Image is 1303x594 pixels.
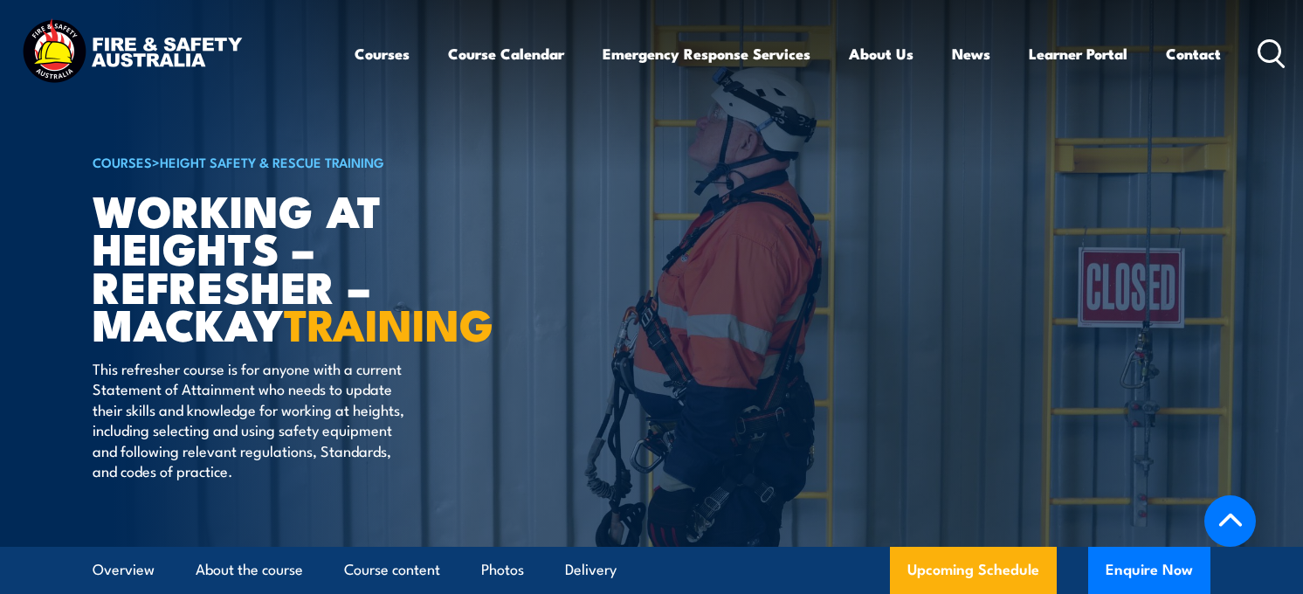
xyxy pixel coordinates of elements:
[93,190,524,342] h1: Working at heights – refresher – Mackay
[1029,31,1127,77] a: Learner Portal
[603,31,810,77] a: Emergency Response Services
[284,289,493,356] strong: TRAINING
[93,547,155,593] a: Overview
[448,31,564,77] a: Course Calendar
[93,152,152,171] a: COURSES
[196,547,303,593] a: About the course
[160,152,384,171] a: Height Safety & Rescue Training
[93,151,524,172] h6: >
[355,31,410,77] a: Courses
[93,358,411,480] p: This refresher course is for anyone with a current Statement of Attainment who needs to update th...
[1088,547,1210,594] button: Enquire Now
[565,547,617,593] a: Delivery
[890,547,1057,594] a: Upcoming Schedule
[849,31,913,77] a: About Us
[344,547,440,593] a: Course content
[481,547,524,593] a: Photos
[952,31,990,77] a: News
[1166,31,1221,77] a: Contact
